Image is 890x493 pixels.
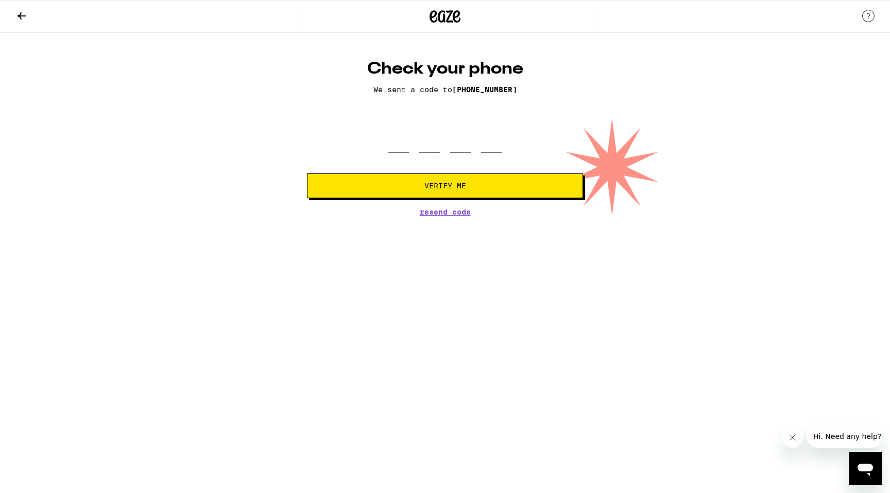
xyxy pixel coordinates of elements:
[452,85,517,94] span: [PHONE_NUMBER]
[849,452,882,485] iframe: Button to launch messaging window
[807,425,882,448] iframe: Message from company
[420,208,471,216] button: Resend Code
[782,427,803,448] iframe: Close message
[424,182,466,189] span: Verify Me
[307,173,583,198] button: Verify Me
[307,85,583,94] p: We sent a code to
[307,59,583,79] h1: Check your phone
